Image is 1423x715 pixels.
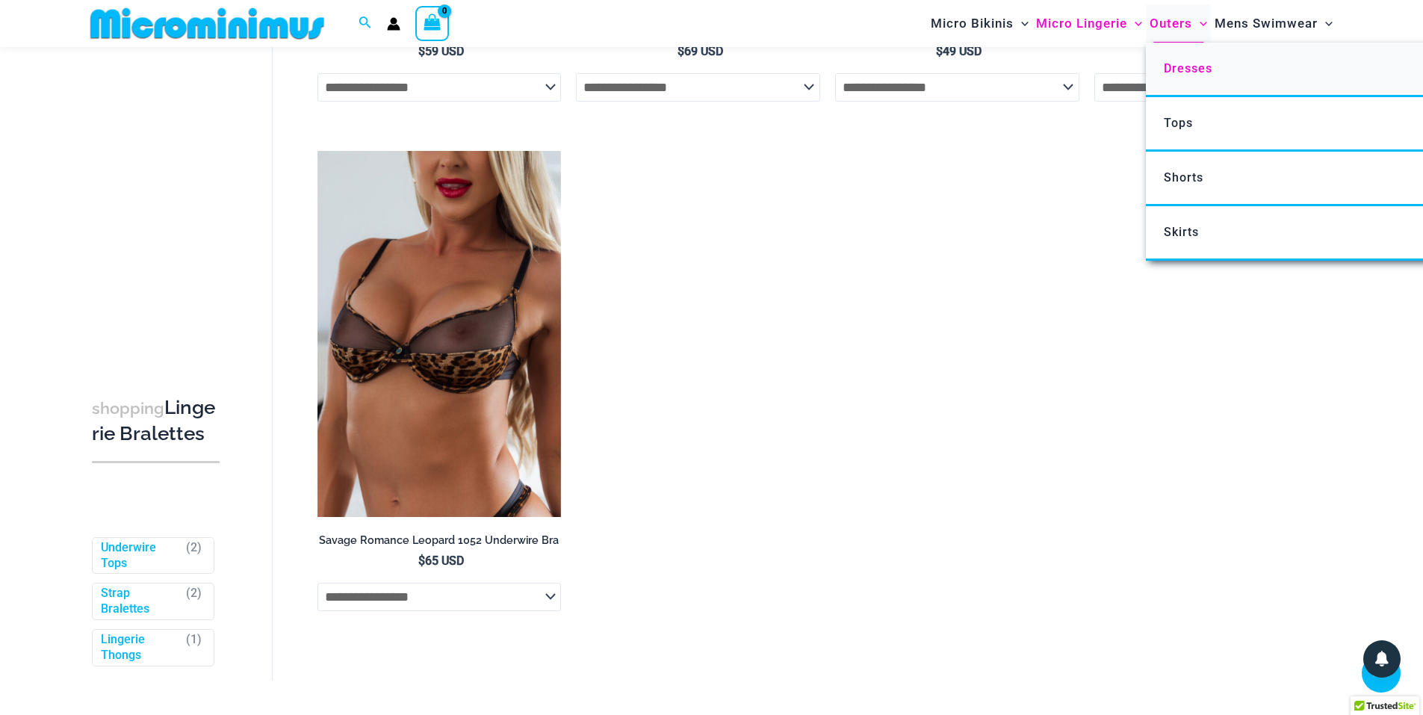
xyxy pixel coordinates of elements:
[1211,4,1336,43] a: Mens SwimwearMenu ToggleMenu Toggle
[1150,4,1192,43] span: Outers
[1192,4,1207,43] span: Menu Toggle
[317,533,562,548] h2: Savage Romance Leopard 1052 Underwire Bra
[186,632,202,663] span: ( )
[387,17,400,31] a: Account icon link
[931,4,1014,43] span: Micro Bikinis
[1032,4,1146,43] a: Micro LingerieMenu ToggleMenu Toggle
[84,7,330,40] img: MM SHOP LOGO FLAT
[101,632,179,663] a: Lingerie Thongs
[92,399,164,418] span: shopping
[190,540,197,554] span: 2
[317,151,562,517] a: Savage Romance Leopard 1052 Underwire Bra 01Savage Romance Leopard 1052 Underwire Bra 02Savage Ro...
[1215,4,1318,43] span: Mens Swimwear
[190,632,197,646] span: 1
[1318,4,1333,43] span: Menu Toggle
[186,586,202,618] span: ( )
[925,2,1339,45] nav: Site Navigation
[1036,4,1127,43] span: Micro Lingerie
[936,44,943,58] span: $
[317,151,562,517] img: Savage Romance Leopard 1052 Underwire Bra 01
[678,44,684,58] span: $
[190,586,197,601] span: 2
[418,554,464,568] bdi: 65 USD
[317,533,562,553] a: Savage Romance Leopard 1052 Underwire Bra
[1014,4,1029,43] span: Menu Toggle
[1146,4,1211,43] a: OutersMenu ToggleMenu Toggle
[92,50,226,349] iframe: TrustedSite Certified
[418,44,464,58] bdi: 59 USD
[1164,116,1193,130] span: Tops
[415,6,450,40] a: View Shopping Cart, empty
[678,44,723,58] bdi: 69 USD
[1164,170,1203,185] span: Shorts
[92,395,220,447] h3: Lingerie Bralettes
[1127,4,1142,43] span: Menu Toggle
[418,44,425,58] span: $
[101,586,179,618] a: Strap Bralettes
[418,554,425,568] span: $
[936,44,982,58] bdi: 49 USD
[186,540,202,572] span: ( )
[927,4,1032,43] a: Micro BikinisMenu ToggleMenu Toggle
[101,540,179,572] a: Underwire Tops
[359,14,372,33] a: Search icon link
[1164,61,1212,75] span: Dresses
[1164,225,1199,239] span: Skirts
